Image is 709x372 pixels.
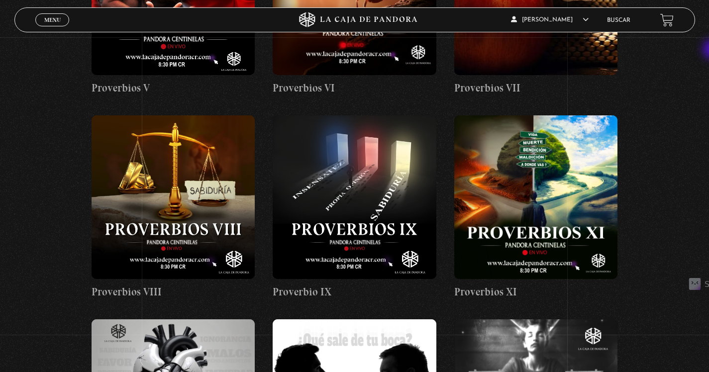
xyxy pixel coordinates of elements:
[41,25,64,32] span: Cerrar
[454,115,617,299] a: Proverbios XI
[454,80,617,96] h4: Proverbios VII
[273,284,436,300] h4: Proverbio IX
[44,17,61,23] span: Menu
[273,80,436,96] h4: Proverbios VI
[511,17,589,23] span: [PERSON_NAME]
[273,115,436,299] a: Proverbio IX
[92,284,255,300] h4: Proverbios VIII
[660,13,674,26] a: View your shopping cart
[607,17,630,23] a: Buscar
[92,115,255,299] a: Proverbios VIII
[92,80,255,96] h4: Proverbios V
[454,284,617,300] h4: Proverbios XI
